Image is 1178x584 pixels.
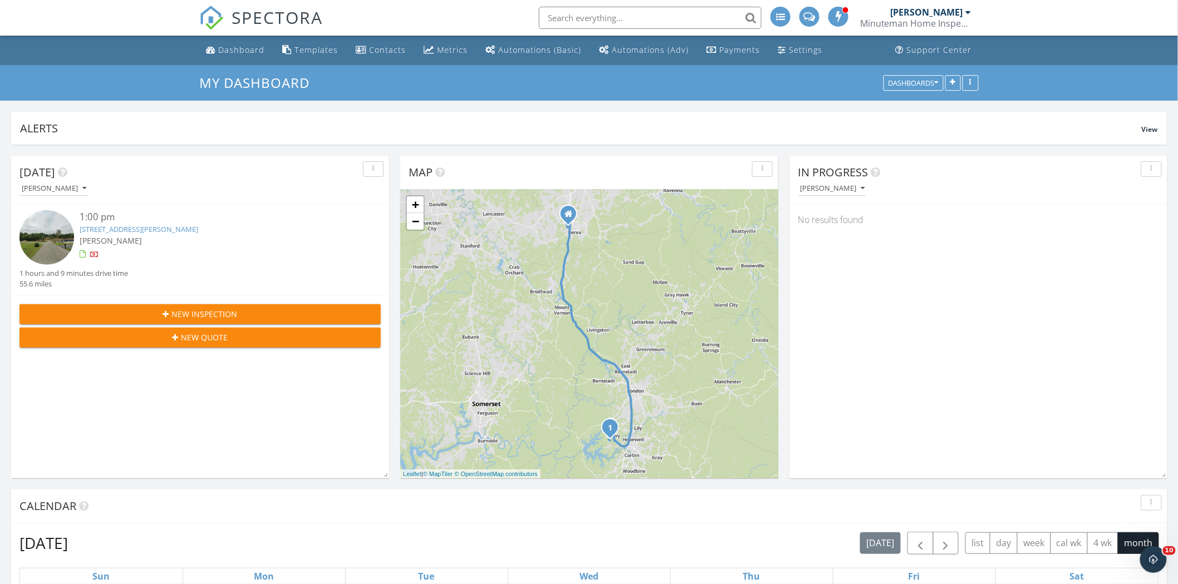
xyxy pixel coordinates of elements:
[80,235,142,246] span: [PERSON_NAME]
[800,185,865,192] div: [PERSON_NAME]
[437,44,468,55] div: Metrics
[883,75,944,91] button: Dashboards
[610,427,617,434] div: 321 Hollywood Dr, Corbin, KY 40701
[19,165,55,180] span: [DATE]
[789,44,822,55] div: Settings
[80,224,198,234] a: [STREET_ADDRESS][PERSON_NAME]
[568,214,575,220] div: 220 Elkmont Dr, Berea KY 40403
[798,181,867,196] button: [PERSON_NAME]
[860,18,971,29] div: Minuteman Home Inspections LLC
[789,205,1167,235] div: No results found
[22,185,86,192] div: [PERSON_NAME]
[798,165,868,180] span: In Progress
[860,532,901,554] button: [DATE]
[199,6,224,30] img: The Best Home Inspection Software - Spectora
[595,40,693,61] a: Automations (Advanced)
[741,568,763,584] a: Thursday
[80,210,351,224] div: 1:00 pm
[455,471,538,477] a: © OpenStreetMap contributors
[232,6,323,29] span: SPECTORA
[403,471,421,477] a: Leaflet
[199,15,323,38] a: SPECTORA
[400,469,541,479] div: |
[19,210,381,289] a: 1:00 pm [STREET_ADDRESS][PERSON_NAME] [PERSON_NAME] 1 hours and 9 minutes drive time 55.6 miles
[181,331,228,343] span: New Quote
[891,7,963,18] div: [PERSON_NAME]
[252,568,276,584] a: Monday
[278,40,342,61] a: Templates
[1163,546,1176,555] span: 10
[1140,546,1167,573] iframe: Intercom live chat
[719,44,760,55] div: Payments
[990,532,1018,554] button: day
[907,532,934,555] button: Previous month
[539,7,762,29] input: Search everything...
[702,40,764,61] a: Payments
[906,568,922,584] a: Friday
[933,532,959,555] button: Next month
[1087,532,1118,554] button: 4 wk
[294,44,338,55] div: Templates
[1142,125,1158,134] span: View
[202,40,269,61] a: Dashboard
[612,44,689,55] div: Automations (Adv)
[965,532,990,554] button: list
[218,44,264,55] div: Dashboard
[19,279,128,289] div: 55.6 miles
[199,73,319,92] a: My Dashboard
[19,532,68,554] h2: [DATE]
[19,498,76,513] span: Calendar
[351,40,410,61] a: Contacts
[172,308,238,320] span: New Inspection
[423,471,453,477] a: © MapTiler
[1051,532,1088,554] button: cal wk
[419,40,472,61] a: Metrics
[498,44,581,55] div: Automations (Basic)
[409,165,433,180] span: Map
[19,181,89,196] button: [PERSON_NAME]
[1017,532,1051,554] button: week
[369,44,406,55] div: Contacts
[889,79,939,87] div: Dashboards
[1067,568,1086,584] a: Saturday
[19,328,381,348] button: New Quote
[20,121,1142,136] div: Alerts
[90,568,112,584] a: Sunday
[19,210,74,265] img: streetview
[407,213,424,230] a: Zoom out
[577,568,601,584] a: Wednesday
[19,268,128,279] div: 1 hours and 9 minutes drive time
[416,568,437,584] a: Tuesday
[608,424,612,432] i: 1
[481,40,586,61] a: Automations (Basic)
[773,40,827,61] a: Settings
[407,196,424,213] a: Zoom in
[1118,532,1159,554] button: month
[891,40,976,61] a: Support Center
[19,304,381,324] button: New Inspection
[907,44,972,55] div: Support Center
